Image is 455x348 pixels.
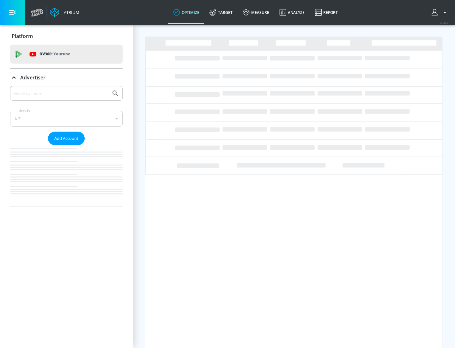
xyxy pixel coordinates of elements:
span: Add Account [54,135,78,142]
div: Atrium [61,9,79,15]
a: optimize [168,1,204,24]
button: Add Account [48,132,85,145]
p: Advertiser [20,74,45,81]
input: Search by name [13,89,108,97]
a: Atrium [50,8,79,17]
label: Sort By [18,109,32,113]
span: v 4.28.0 [440,21,449,24]
p: Youtube [53,51,70,57]
a: Analyze [274,1,310,24]
a: Report [310,1,343,24]
div: Advertiser [10,86,123,207]
div: Advertiser [10,69,123,86]
p: DV360: [39,51,70,58]
p: Platform [12,33,33,40]
div: DV360: Youtube [10,45,123,64]
nav: list of Advertiser [10,145,123,207]
div: Platform [10,27,123,45]
div: A-Z [10,111,123,127]
a: Target [204,1,238,24]
a: measure [238,1,274,24]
